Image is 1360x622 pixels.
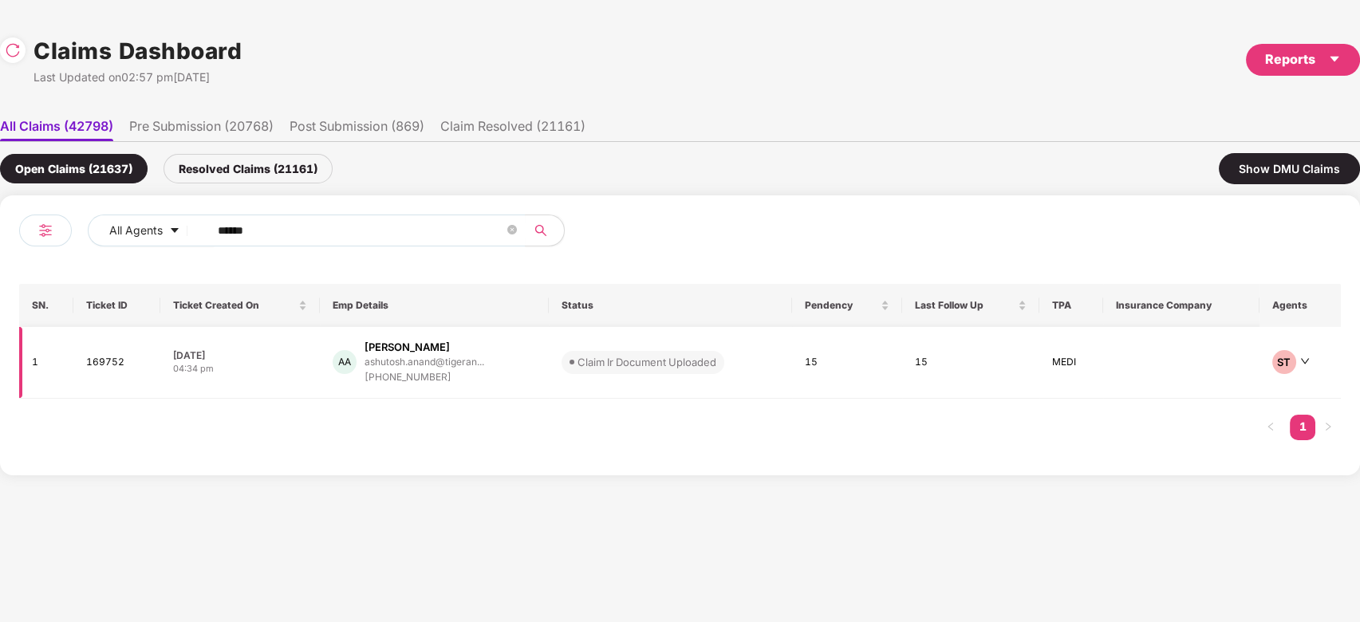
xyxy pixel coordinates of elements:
[169,225,180,238] span: caret-down
[507,223,517,238] span: close-circle
[333,350,357,374] div: AA
[1290,415,1315,439] a: 1
[1258,415,1283,440] button: left
[19,284,73,327] th: SN.
[1219,153,1360,184] div: Show DMU Claims
[365,370,484,385] div: [PHONE_NUMBER]
[290,118,424,141] li: Post Submission (869)
[1290,415,1315,440] li: 1
[365,356,484,367] div: ashutosh.anand@tigeran...
[1315,415,1341,440] button: right
[109,222,163,239] span: All Agents
[73,327,160,399] td: 169752
[915,299,1015,312] span: Last Follow Up
[5,42,21,58] img: svg+xml;base64,PHN2ZyBpZD0iUmVsb2FkLTMyeDMyIiB4bWxucz0iaHR0cDovL3d3dy53My5vcmcvMjAwMC9zdmciIHdpZH...
[1328,53,1341,65] span: caret-down
[129,118,274,141] li: Pre Submission (20768)
[365,340,450,355] div: [PERSON_NAME]
[1039,327,1103,399] td: MEDI
[1259,284,1341,327] th: Agents
[1103,284,1259,327] th: Insurance Company
[73,284,160,327] th: Ticket ID
[1265,49,1341,69] div: Reports
[440,118,585,141] li: Claim Resolved (21161)
[173,299,295,312] span: Ticket Created On
[525,224,556,237] span: search
[1323,422,1333,431] span: right
[549,284,792,327] th: Status
[1315,415,1341,440] li: Next Page
[19,327,73,399] td: 1
[525,215,565,246] button: search
[36,221,55,240] img: svg+xml;base64,PHN2ZyB4bWxucz0iaHR0cDovL3d3dy53My5vcmcvMjAwMC9zdmciIHdpZHRoPSIyNCIgaGVpZ2h0PSIyNC...
[1300,356,1310,366] span: down
[320,284,549,327] th: Emp Details
[507,225,517,234] span: close-circle
[173,348,307,362] div: [DATE]
[34,33,242,69] h1: Claims Dashboard
[805,299,877,312] span: Pendency
[160,284,320,327] th: Ticket Created On
[792,284,902,327] th: Pendency
[164,154,333,183] div: Resolved Claims (21161)
[1266,422,1275,431] span: left
[34,69,242,86] div: Last Updated on 02:57 pm[DATE]
[792,327,902,399] td: 15
[1258,415,1283,440] li: Previous Page
[88,215,215,246] button: All Agentscaret-down
[1272,350,1296,374] div: ST
[1039,284,1103,327] th: TPA
[902,284,1039,327] th: Last Follow Up
[902,327,1039,399] td: 15
[578,354,716,370] div: Claim Ir Document Uploaded
[173,362,307,376] div: 04:34 pm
